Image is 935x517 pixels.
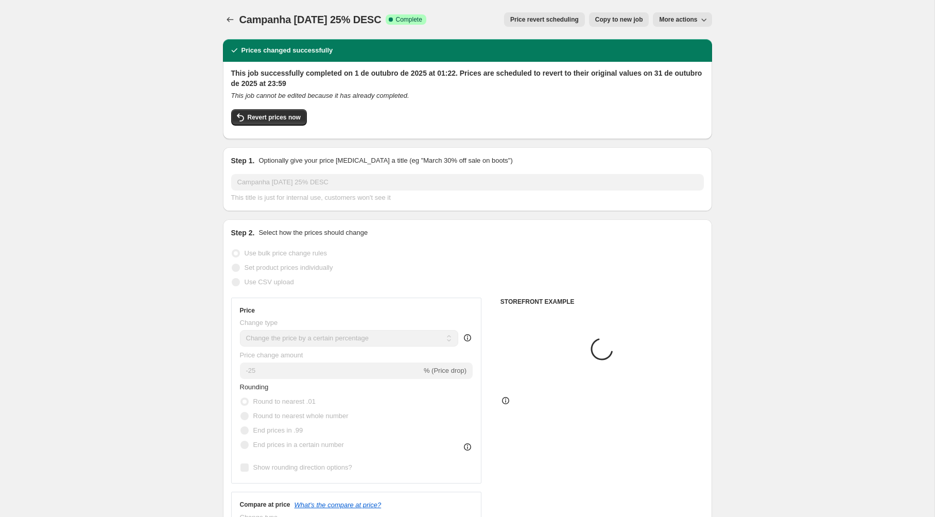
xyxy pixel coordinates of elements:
[295,501,382,509] button: What's the compare at price?
[240,363,422,379] input: -15
[231,194,391,201] span: This title is just for internal use, customers won't see it
[240,319,278,326] span: Change type
[595,15,643,24] span: Copy to new job
[462,333,473,343] div: help
[231,174,704,191] input: 30% off holiday sale
[239,14,382,25] span: Campanha [DATE] 25% DESC
[253,426,303,434] span: End prices in .99
[231,68,704,89] h2: This job successfully completed on 1 de outubro de 2025 at 01:22. Prices are scheduled to revert ...
[659,15,697,24] span: More actions
[231,92,409,99] i: This job cannot be edited because it has already completed.
[653,12,712,27] button: More actions
[223,12,237,27] button: Price change jobs
[253,441,344,449] span: End prices in a certain number
[245,278,294,286] span: Use CSV upload
[231,109,307,126] button: Revert prices now
[231,156,255,166] h2: Step 1.
[258,156,512,166] p: Optionally give your price [MEDICAL_DATA] a title (eg "March 30% off sale on boots")
[504,12,585,27] button: Price revert scheduling
[253,412,349,420] span: Round to nearest whole number
[424,367,466,374] span: % (Price drop)
[240,383,269,391] span: Rounding
[240,501,290,509] h3: Compare at price
[240,306,255,315] h3: Price
[245,249,327,257] span: Use bulk price change rules
[231,228,255,238] h2: Step 2.
[241,45,333,56] h2: Prices changed successfully
[589,12,649,27] button: Copy to new job
[510,15,579,24] span: Price revert scheduling
[396,15,422,24] span: Complete
[253,463,352,471] span: Show rounding direction options?
[253,398,316,405] span: Round to nearest .01
[248,113,301,122] span: Revert prices now
[500,298,704,306] h6: STOREFRONT EXAMPLE
[258,228,368,238] p: Select how the prices should change
[245,264,333,271] span: Set product prices individually
[240,351,303,359] span: Price change amount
